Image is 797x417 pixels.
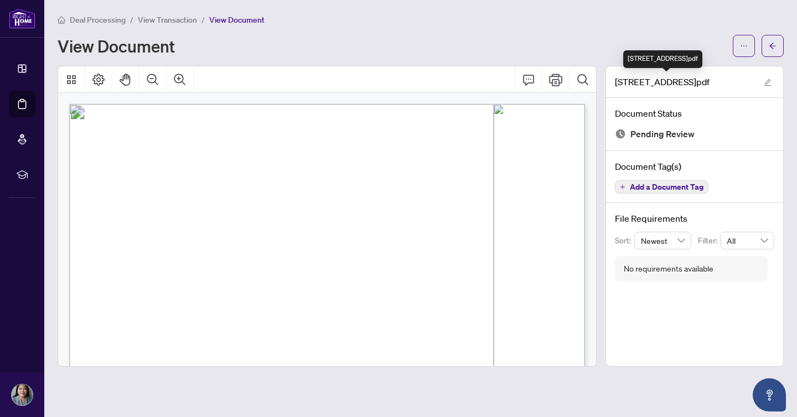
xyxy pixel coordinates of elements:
h1: View Document [58,37,175,55]
span: Deal Processing [70,15,126,25]
span: [STREET_ADDRESS]pdf [615,75,710,88]
span: All [727,232,768,249]
span: arrow-left [769,42,777,50]
button: Open asap [753,378,786,411]
li: / [201,13,205,26]
div: No requirements available [624,263,713,275]
h4: Document Tag(s) [615,160,774,173]
span: home [58,16,65,24]
span: View Transaction [138,15,197,25]
span: edit [764,79,772,86]
p: Filter: [698,234,720,247]
p: Sort: [615,234,634,247]
div: [STREET_ADDRESS]pdf [623,50,702,68]
h4: Document Status [615,107,774,120]
span: ellipsis [740,42,748,50]
h4: File Requirements [615,212,774,225]
span: Add a Document Tag [630,183,703,191]
span: Newest [641,232,685,249]
span: Pending Review [630,127,695,142]
span: plus [620,184,625,190]
li: / [130,13,133,26]
button: Add a Document Tag [615,180,708,194]
span: View Document [209,15,265,25]
img: logo [9,8,35,29]
img: Document Status [615,128,626,139]
img: Profile Icon [12,384,33,405]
